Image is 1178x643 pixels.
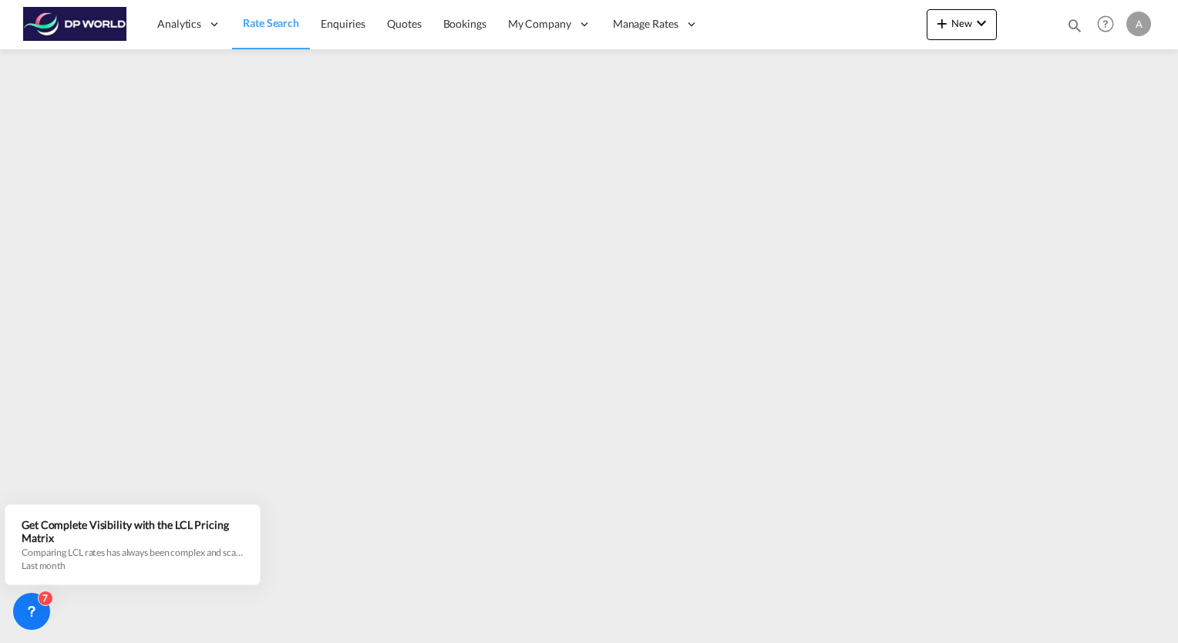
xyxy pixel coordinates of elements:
span: Manage Rates [613,16,678,32]
span: New [933,17,991,29]
span: Help [1092,11,1119,37]
div: icon-magnify [1066,17,1083,40]
md-icon: icon-chevron-down [972,14,991,32]
img: c08ca190194411f088ed0f3ba295208c.png [23,7,127,42]
span: Analytics [157,16,201,32]
span: Rate Search [243,16,299,29]
div: Help [1092,11,1126,39]
span: Quotes [387,17,421,30]
span: Enquiries [321,17,365,30]
div: A [1126,12,1151,36]
button: icon-plus 400-fgNewicon-chevron-down [927,9,997,40]
span: Bookings [443,17,486,30]
md-icon: icon-plus 400-fg [933,14,951,32]
span: My Company [508,16,571,32]
md-icon: icon-magnify [1066,17,1083,34]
